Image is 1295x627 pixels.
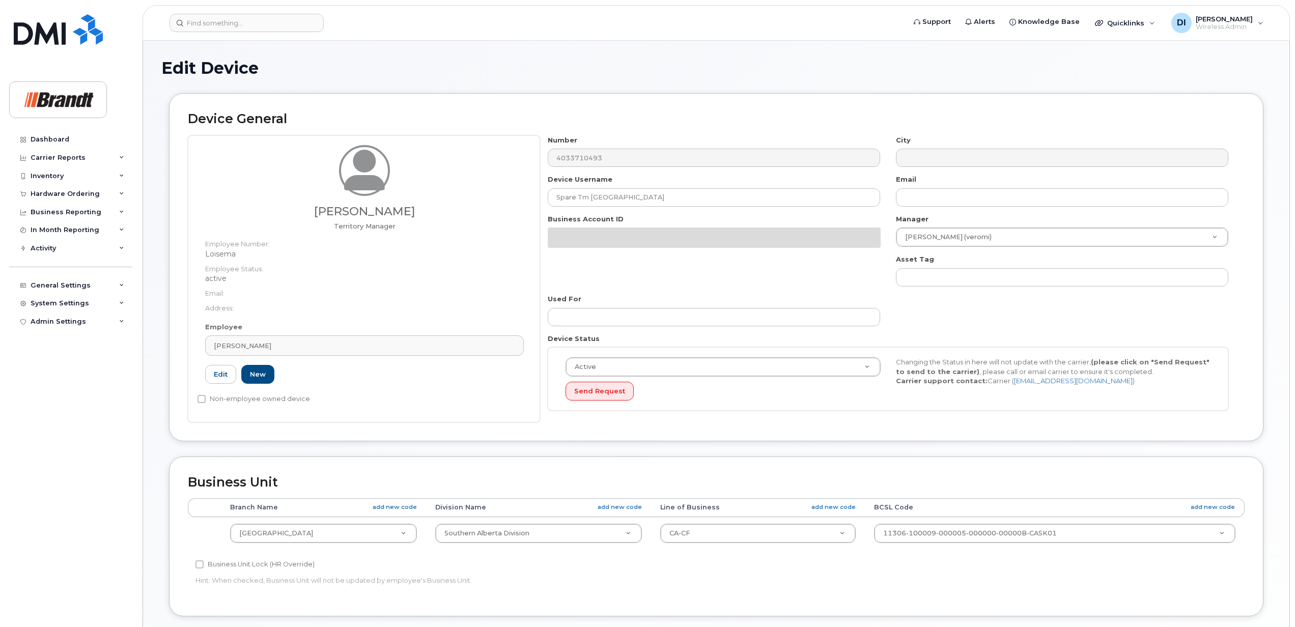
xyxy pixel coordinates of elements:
[205,283,524,298] dt: Email:
[188,112,1245,126] h2: Device General
[426,498,651,517] th: Division Name
[651,498,864,517] th: Line of Business
[811,503,856,511] a: add new code
[214,341,271,351] span: [PERSON_NAME]
[669,529,690,537] span: CA-CF
[569,362,596,372] span: Active
[195,558,315,571] label: Business Unit Lock (HR Override)
[205,298,524,313] dt: Address:
[334,222,396,230] span: Job title
[198,393,310,405] label: Non-employee owned device
[444,529,529,537] span: Southern Alberta Division
[899,233,992,242] span: [PERSON_NAME] (veromi)
[1191,503,1235,511] a: add new code
[205,249,524,259] dd: Loisema
[195,560,204,568] input: Business Unit Lock (HR Override)
[205,234,524,249] dt: Employee Number:
[896,228,1228,246] a: [PERSON_NAME] (veromi)
[896,214,928,224] label: Manager
[598,503,642,511] a: add new code
[205,259,524,274] dt: Employee Status:
[241,365,274,384] a: New
[205,365,236,384] a: Edit
[661,524,855,543] a: CA-CF
[548,334,600,344] label: Device Status
[195,576,884,585] p: Hint: When checked, Business Unit will not be updated by employee's Business Unit
[896,358,1209,376] strong: (please click on "Send Request" to send to the carrier)
[205,335,524,356] a: [PERSON_NAME]
[548,214,624,224] label: Business Account ID
[221,498,427,517] th: Branch Name
[896,377,988,385] strong: Carrier support contact:
[566,358,880,376] a: Active
[875,524,1235,543] a: 11306-100009-000005-000000-00000B-CASK01
[548,135,577,145] label: Number
[548,294,581,304] label: Used For
[198,395,206,403] input: Non-employee owned device
[239,529,313,537] span: Calgary
[1014,377,1133,385] a: [EMAIL_ADDRESS][DOMAIN_NAME]
[896,254,934,264] label: Asset Tag
[888,357,1219,386] div: Changing the Status in here will not update with the carrier, , please call or email carrier to e...
[205,273,524,283] dd: active
[205,205,524,218] h3: [PERSON_NAME]
[373,503,417,511] a: add new code
[548,175,612,184] label: Device Username
[865,498,1245,517] th: BCSL Code
[188,475,1245,490] h2: Business Unit
[896,175,916,184] label: Email
[566,382,634,401] button: Send Request
[436,524,641,543] a: Southern Alberta Division
[205,322,242,332] label: Employee
[161,59,1271,77] h1: Edit Device
[883,529,1057,537] span: 11306-100009-000005-000000-00000B-CASK01
[231,524,417,543] a: [GEOGRAPHIC_DATA]
[896,135,911,145] label: City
